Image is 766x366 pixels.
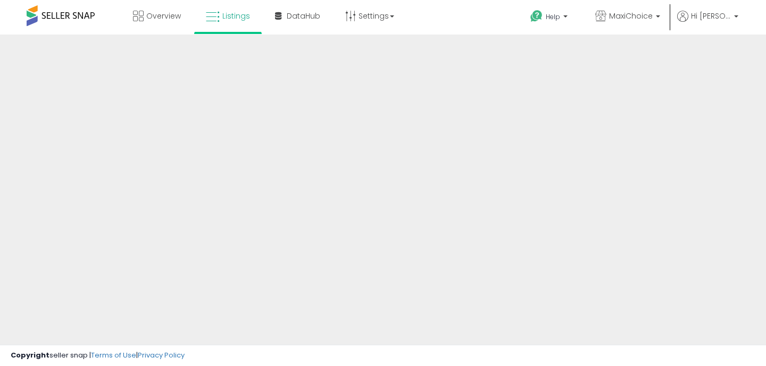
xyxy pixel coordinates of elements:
[287,11,320,21] span: DataHub
[530,10,543,23] i: Get Help
[691,11,731,21] span: Hi [PERSON_NAME]
[222,11,250,21] span: Listings
[522,2,578,35] a: Help
[546,12,560,21] span: Help
[91,350,136,360] a: Terms of Use
[677,11,738,35] a: Hi [PERSON_NAME]
[609,11,653,21] span: MaxiChoice
[11,350,49,360] strong: Copyright
[138,350,185,360] a: Privacy Policy
[146,11,181,21] span: Overview
[11,351,185,361] div: seller snap | |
